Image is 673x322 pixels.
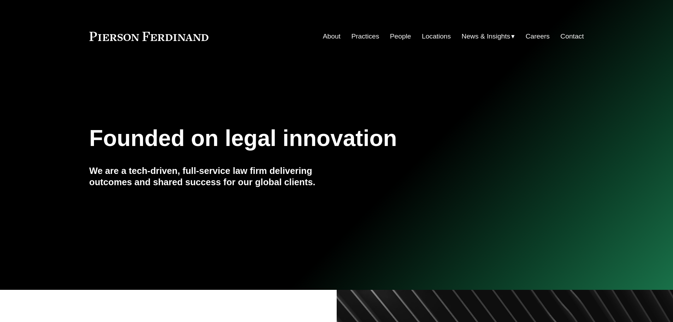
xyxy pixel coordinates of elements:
a: folder dropdown [462,30,515,43]
a: Practices [351,30,379,43]
a: Locations [422,30,451,43]
span: News & Insights [462,30,510,43]
a: Careers [526,30,550,43]
a: People [390,30,411,43]
a: About [323,30,341,43]
h1: Founded on legal innovation [89,125,502,151]
a: Contact [560,30,584,43]
h4: We are a tech-driven, full-service law firm delivering outcomes and shared success for our global... [89,165,337,188]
